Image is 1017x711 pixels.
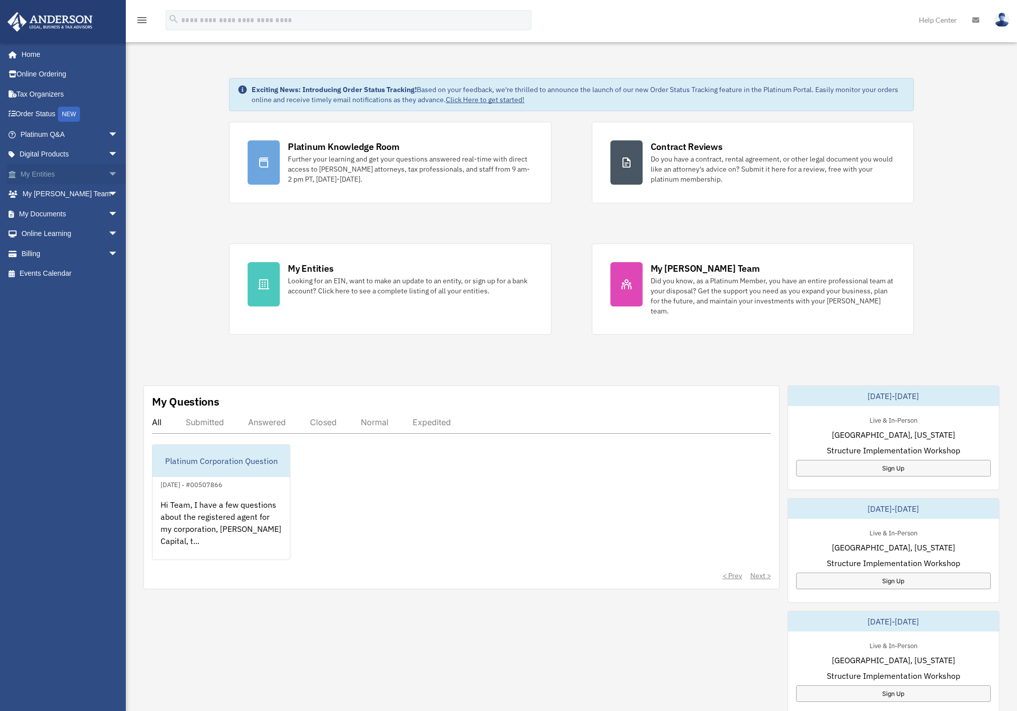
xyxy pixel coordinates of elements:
[58,107,80,122] div: NEW
[796,460,991,477] a: Sign Up
[7,124,133,144] a: Platinum Q&Aarrow_drop_down
[252,85,417,94] strong: Exciting News: Introducing Order Status Tracking!
[152,394,219,409] div: My Questions
[651,154,895,184] div: Do you have a contract, rental agreement, or other legal document you would like an attorney's ad...
[651,140,723,153] div: Contract Reviews
[7,244,133,264] a: Billingarrow_drop_down
[592,244,914,335] a: My [PERSON_NAME] Team Did you know, as a Platinum Member, you have an entire professional team at...
[7,204,133,224] a: My Documentsarrow_drop_down
[108,144,128,165] span: arrow_drop_down
[108,224,128,245] span: arrow_drop_down
[108,204,128,224] span: arrow_drop_down
[288,262,333,275] div: My Entities
[832,429,955,441] span: [GEOGRAPHIC_DATA], [US_STATE]
[288,276,532,296] div: Looking for an EIN, want to make an update to an entity, or sign up for a bank account? Click her...
[136,18,148,26] a: menu
[592,122,914,203] a: Contract Reviews Do you have a contract, rental agreement, or other legal document you would like...
[168,14,179,25] i: search
[7,184,133,204] a: My [PERSON_NAME] Teamarrow_drop_down
[152,444,290,560] a: Platinum Corporation Question[DATE] - #00507866Hi Team, I have a few questions about the register...
[7,84,133,104] a: Tax Organizers
[7,224,133,244] a: Online Learningarrow_drop_down
[7,104,133,125] a: Order StatusNEW
[832,654,955,666] span: [GEOGRAPHIC_DATA], [US_STATE]
[446,95,524,104] a: Click Here to get started!
[994,13,1009,27] img: User Pic
[108,124,128,145] span: arrow_drop_down
[7,44,128,64] a: Home
[862,640,925,650] div: Live & In-Person
[796,685,991,702] a: Sign Up
[152,491,290,569] div: Hi Team, I have a few questions about the registered agent for my corporation, [PERSON_NAME] Capi...
[651,276,895,316] div: Did you know, as a Platinum Member, you have an entire professional team at your disposal? Get th...
[310,417,337,427] div: Closed
[108,184,128,205] span: arrow_drop_down
[827,670,960,682] span: Structure Implementation Workshop
[7,264,133,284] a: Events Calendar
[7,64,133,85] a: Online Ordering
[651,262,760,275] div: My [PERSON_NAME] Team
[288,140,400,153] div: Platinum Knowledge Room
[796,573,991,589] a: Sign Up
[108,244,128,264] span: arrow_drop_down
[108,164,128,185] span: arrow_drop_down
[827,444,960,456] span: Structure Implementation Workshop
[862,414,925,425] div: Live & In-Person
[252,85,905,105] div: Based on your feedback, we're thrilled to announce the launch of our new Order Status Tracking fe...
[827,557,960,569] span: Structure Implementation Workshop
[136,14,148,26] i: menu
[7,144,133,165] a: Digital Productsarrow_drop_down
[152,417,162,427] div: All
[5,12,96,32] img: Anderson Advisors Platinum Portal
[229,122,551,203] a: Platinum Knowledge Room Further your learning and get your questions answered real-time with dire...
[288,154,532,184] div: Further your learning and get your questions answered real-time with direct access to [PERSON_NAM...
[229,244,551,335] a: My Entities Looking for an EIN, want to make an update to an entity, or sign up for a bank accoun...
[788,386,999,406] div: [DATE]-[DATE]
[248,417,286,427] div: Answered
[413,417,451,427] div: Expedited
[788,499,999,519] div: [DATE]-[DATE]
[7,164,133,184] a: My Entitiesarrow_drop_down
[152,479,230,489] div: [DATE] - #00507866
[832,541,955,554] span: [GEOGRAPHIC_DATA], [US_STATE]
[152,445,290,477] div: Platinum Corporation Question
[186,417,224,427] div: Submitted
[862,527,925,537] div: Live & In-Person
[788,611,999,631] div: [DATE]-[DATE]
[361,417,388,427] div: Normal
